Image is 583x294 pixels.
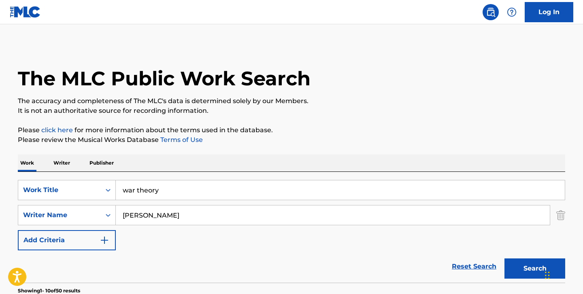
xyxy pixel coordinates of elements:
form: Search Form [18,180,565,283]
p: Publisher [87,154,116,171]
div: Writer Name [23,210,96,220]
img: help [507,7,517,17]
button: Add Criteria [18,230,116,250]
img: MLC Logo [10,6,41,18]
div: Work Title [23,185,96,195]
button: Search [504,258,565,279]
div: Help [504,4,520,20]
p: The accuracy and completeness of The MLC's data is determined solely by our Members. [18,96,565,106]
iframe: Chat Widget [543,255,583,294]
p: Please review the Musical Works Database [18,135,565,145]
img: 9d2ae6d4665cec9f34b9.svg [100,235,109,245]
a: click here [41,126,73,134]
p: Please for more information about the terms used in the database. [18,125,565,135]
h1: The MLC Public Work Search [18,66,311,91]
p: It is not an authoritative source for recording information. [18,106,565,116]
a: Log In [525,2,573,22]
p: Writer [51,154,72,171]
p: Work [18,154,36,171]
a: Public Search [483,4,499,20]
a: Terms of Use [159,136,203,144]
img: Delete Criterion [556,205,565,225]
div: Drag [545,263,550,288]
a: Reset Search [448,258,500,275]
img: search [486,7,496,17]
